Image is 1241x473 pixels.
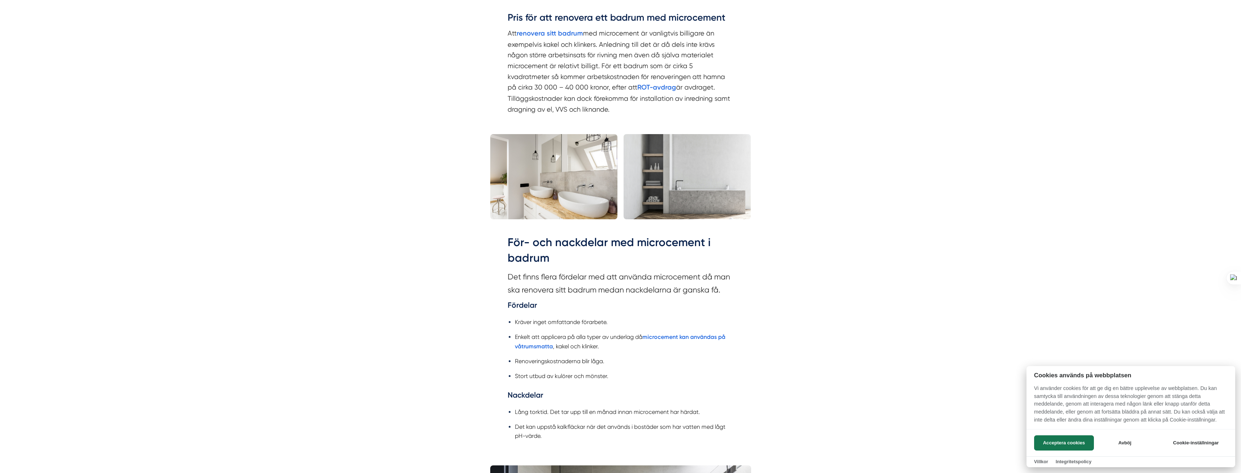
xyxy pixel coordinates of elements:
[1034,459,1048,464] a: Villkor
[1096,435,1154,451] button: Avböj
[1164,435,1228,451] button: Cookie-inställningar
[1034,435,1094,451] button: Acceptera cookies
[1026,372,1235,379] h2: Cookies används på webbplatsen
[1055,459,1091,464] a: Integritetspolicy
[1026,385,1235,429] p: Vi använder cookies för att ge dig en bättre upplevelse av webbplatsen. Du kan samtycka till anvä...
